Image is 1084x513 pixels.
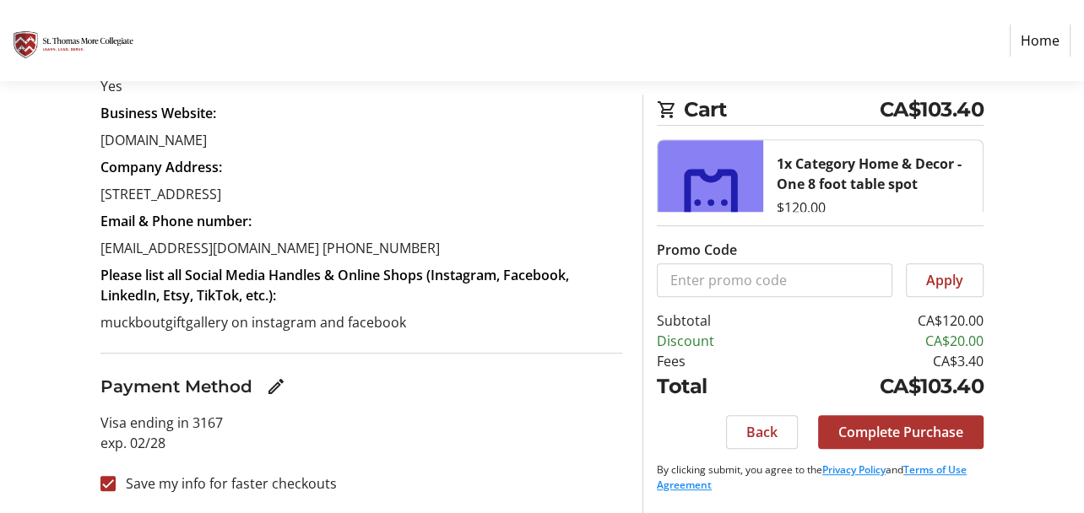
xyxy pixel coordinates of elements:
[772,371,984,402] td: CA$103.40
[100,158,222,176] strong: Company Address:
[100,374,252,399] h3: Payment Method
[657,351,772,371] td: Fees
[100,212,252,230] strong: Email & Phone number:
[772,331,984,351] td: CA$20.00
[100,130,622,150] p: [DOMAIN_NAME]
[772,310,984,331] td: CA$120.00
[100,76,622,96] p: Yes
[259,370,293,403] button: Edit Payment Method
[100,184,622,204] p: [STREET_ADDRESS]
[657,240,737,260] label: Promo Code
[772,351,984,371] td: CA$3.40
[838,422,963,442] span: Complete Purchase
[818,415,984,449] button: Complete Purchase
[657,371,772,402] td: Total
[657,331,772,351] td: Discount
[926,270,963,290] span: Apply
[116,473,337,494] label: Save my info for faster checkouts
[657,462,984,493] p: By clicking submit, you agree to the and
[14,7,133,74] img: St. Thomas More Collegiate #2's Logo
[1010,24,1070,57] a: Home
[726,415,798,449] button: Back
[822,462,886,477] a: Privacy Policy
[100,413,622,453] p: Visa ending in 3167 exp. 02/28
[906,263,984,297] button: Apply
[880,94,984,125] span: CA$103.40
[657,263,892,297] input: Enter promo code
[100,238,622,258] p: [EMAIL_ADDRESS][DOMAIN_NAME] [PHONE_NUMBER]
[657,462,967,492] a: Terms of Use Agreement
[657,310,772,331] td: Subtotal
[777,154,962,193] strong: 1x Category Home & Decor - One 8 foot table spot
[100,104,216,122] strong: Business Website:
[777,197,969,218] div: $120.00
[684,94,880,125] span: Cart
[746,422,778,442] span: Back
[100,312,622,332] p: muckboutgiftgallery on instagram and facebook
[100,266,569,305] strong: Please list all Social Media Handles & Online Shops (Instagram, Facebook, LinkedIn, Etsy, TikTok,...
